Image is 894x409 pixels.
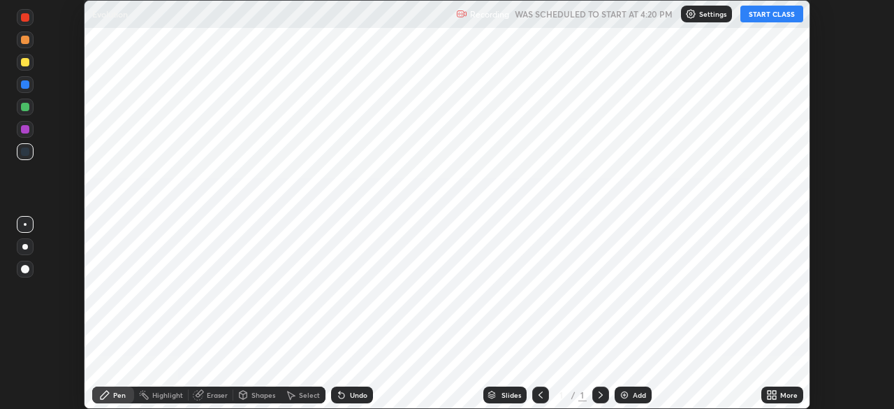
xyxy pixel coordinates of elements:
p: Evolution [92,8,128,20]
div: Pen [113,392,126,399]
div: Slides [501,392,521,399]
div: 1 [555,391,569,399]
img: class-settings-icons [685,8,696,20]
div: / [571,391,576,399]
div: Shapes [251,392,275,399]
div: Undo [350,392,367,399]
div: Add [633,392,646,399]
div: Eraser [207,392,228,399]
h5: WAS SCHEDULED TO START AT 4:20 PM [515,8,673,20]
img: add-slide-button [619,389,630,401]
p: Recording [470,9,509,20]
button: START CLASS [740,6,803,22]
div: Highlight [152,392,183,399]
div: More [780,392,798,399]
img: recording.375f2c34.svg [456,8,467,20]
p: Settings [699,10,726,17]
div: Select [299,392,320,399]
div: 1 [578,389,587,401]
